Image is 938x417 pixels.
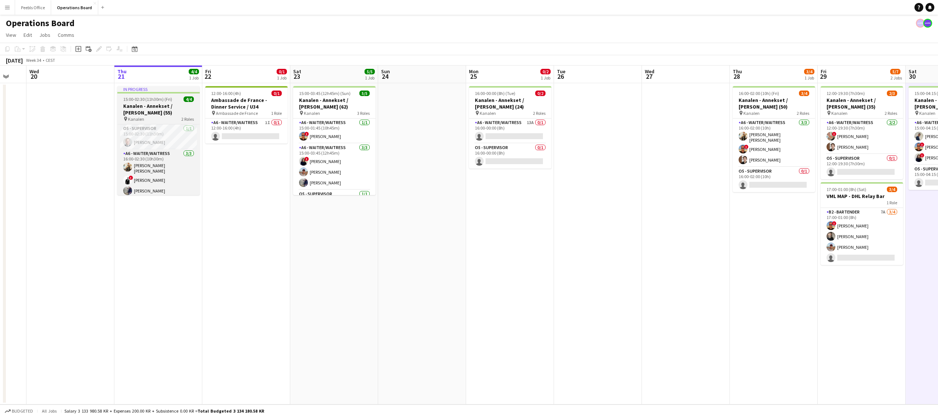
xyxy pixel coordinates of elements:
[117,86,200,195] app-job-card: In progress15:00-02:30 (11h30m) (Fri)4/4Kanalen - Annekset / [PERSON_NAME] (55) Kanalen2 RolesO5 ...
[189,75,199,81] div: 1 Job
[890,69,900,74] span: 5/7
[292,72,301,81] span: 23
[205,86,288,144] app-job-card: 12:00-16:00 (4h)0/1Ambassade de France - Dinner Service / U34 Ambassade de France1 RoleA6 - WAITE...
[6,32,16,38] span: View
[211,91,241,96] span: 12:00-16:00 (4h)
[117,149,200,198] app-card-role: A6 - WAITER/WAITRESS3/316:00-02:30 (10h30m)[PERSON_NAME] [PERSON_NAME] [PERSON_NAME]![PERSON_NAME...
[887,91,897,96] span: 2/3
[357,110,370,116] span: 3 Roles
[540,69,551,74] span: 0/2
[36,30,53,40] a: Jobs
[40,408,58,414] span: All jobs
[117,124,200,149] app-card-role: O5 - SUPERVISOR1/115:00-02:30 (11h30m)[PERSON_NAME]
[293,68,301,75] span: Sat
[821,182,903,265] app-job-card: 17:00-01:00 (8h) (Sat)3/4VML MAP - DHL Relay Bar1 RoleB2 - BARTENDER7A3/417:00-01:00 (8h)![PERSON...
[205,119,288,144] app-card-role: A6 - WAITER/WAITRESS1I0/112:00-16:00 (4h)
[827,187,866,192] span: 17:00-01:00 (8h) (Sat)
[533,110,546,116] span: 2 Roles
[271,110,282,116] span: 1 Role
[733,86,815,192] app-job-card: 16:00-02:00 (10h) (Fri)3/4Kanalen - Annekset / [PERSON_NAME] (50) Kanalen2 RolesA6 - WAITER/WAITR...
[821,119,903,154] app-card-role: A6 - WAITER/WAITRESS2/212:00-19:30 (7h30m)![PERSON_NAME][PERSON_NAME]
[277,75,287,81] div: 1 Job
[827,91,865,96] span: 12:00-19:30 (7h30m)
[820,72,827,81] span: 29
[733,68,742,75] span: Thu
[51,0,98,15] button: Operations Board
[184,96,194,102] span: 4/4
[799,91,809,96] span: 3/4
[535,91,546,96] span: 0/2
[117,86,200,92] div: In progress
[123,96,172,102] span: 15:00-02:30 (11h30m) (Fri)
[12,409,33,414] span: Budgeted
[39,32,50,38] span: Jobs
[645,68,654,75] span: Wed
[216,110,258,116] span: Ambassade de France
[891,75,902,81] div: 2 Jobs
[919,110,935,116] span: Kanalen
[920,142,924,147] span: !
[644,72,654,81] span: 27
[556,72,565,81] span: 26
[117,103,200,116] h3: Kanalen - Annekset / [PERSON_NAME] (55)
[29,68,39,75] span: Wed
[205,97,288,110] h3: Ambassade de France - Dinner Service / U34
[181,116,194,122] span: 2 Roles
[907,72,917,81] span: 30
[469,86,551,169] div: 16:00-00:00 (8h) (Tue)0/2Kanalen - Annekset / [PERSON_NAME] (24) Kanalen2 RolesA6 - WAITER/WAITRE...
[733,119,815,167] app-card-role: A6 - WAITER/WAITRESS3/316:00-02:00 (10h)[PERSON_NAME] [PERSON_NAME] [PERSON_NAME]![PERSON_NAME][P...
[129,176,133,180] span: !
[128,116,144,122] span: Kanalen
[116,72,127,81] span: 21
[468,72,479,81] span: 25
[6,57,23,64] div: [DATE]
[204,72,211,81] span: 22
[304,110,320,116] span: Kanalen
[3,30,19,40] a: View
[15,0,51,15] button: Peebls Office
[821,97,903,110] h3: Kanalen - Annekset / [PERSON_NAME] (35)
[920,153,924,158] span: !
[804,69,814,74] span: 3/4
[277,69,287,74] span: 0/1
[293,86,376,195] app-job-card: 15:00-03:45 (12h45m) (Sun)5/5Kanalen - Annekset / [PERSON_NAME] (62) Kanalen3 RolesA6 - WAITER/WA...
[189,69,199,74] span: 4/4
[831,110,848,116] span: Kanalen
[733,167,815,192] app-card-role: O5 - SUPERVISOR0/116:00-02:00 (10h)
[380,72,390,81] span: 24
[916,19,925,28] app-user-avatar: Support Team
[293,190,376,215] app-card-role: O5 - SUPERVISOR1/1
[469,144,551,169] app-card-role: O5 - SUPERVISOR0/116:00-00:00 (8h)
[469,119,551,144] app-card-role: A6 - WAITER/WAITRESS13A0/116:00-00:00 (8h)
[557,68,565,75] span: Tue
[744,145,749,149] span: !
[832,221,836,226] span: !
[205,68,211,75] span: Fri
[732,72,742,81] span: 28
[299,91,351,96] span: 15:00-03:45 (12h45m) (Sun)
[4,407,34,415] button: Budgeted
[64,408,264,414] div: Salary 3 133 980.58 KR + Expenses 200.00 KR + Subsistence 0.00 KR =
[271,91,282,96] span: 0/1
[821,208,903,265] app-card-role: B2 - BARTENDER7A3/417:00-01:00 (8h)![PERSON_NAME][PERSON_NAME][PERSON_NAME]
[6,18,75,29] h1: Operations Board
[469,68,479,75] span: Mon
[28,72,39,81] span: 20
[821,193,903,199] h3: VML MAP - DHL Relay Bar
[24,32,32,38] span: Edit
[117,68,127,75] span: Thu
[365,75,374,81] div: 1 Job
[305,157,309,161] span: !
[24,57,43,63] span: Week 34
[475,91,515,96] span: 16:00-00:00 (8h) (Tue)
[381,68,390,75] span: Sun
[733,97,815,110] h3: Kanalen - Annekset / [PERSON_NAME] (50)
[821,68,827,75] span: Fri
[469,97,551,110] h3: Kanalen - Annekset / [PERSON_NAME] (24)
[832,132,836,136] span: !
[743,110,760,116] span: Kanalen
